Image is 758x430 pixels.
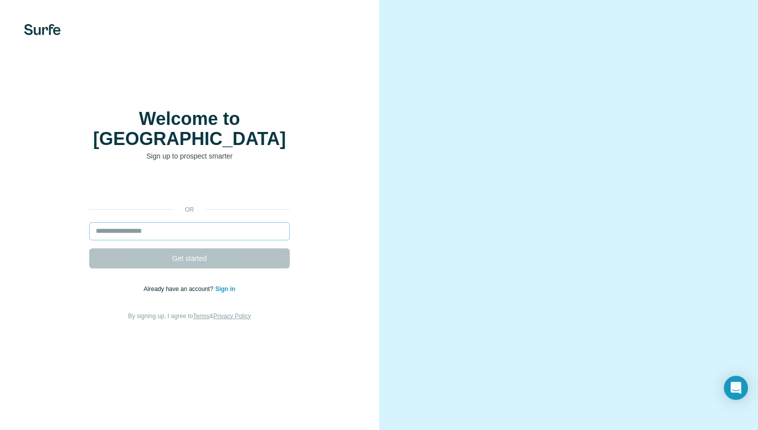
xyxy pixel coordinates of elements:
[84,176,295,198] iframe: Sign in with Google Button
[24,24,61,35] img: Surfe's logo
[193,313,210,320] a: Terms
[214,313,251,320] a: Privacy Policy
[128,313,251,320] span: By signing up, I agree to &
[173,205,206,214] p: or
[89,151,290,161] p: Sign up to prospect smarter
[89,109,290,149] h1: Welcome to [GEOGRAPHIC_DATA]
[144,285,216,293] span: Already have an account?
[215,285,235,293] a: Sign in
[724,376,748,400] div: Open Intercom Messenger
